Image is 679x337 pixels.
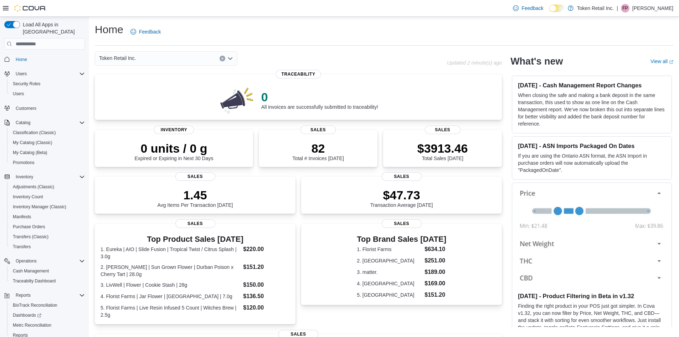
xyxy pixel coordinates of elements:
a: View allExternal link [650,58,673,64]
dd: $634.10 [425,245,446,254]
dt: 4. Florist Farms | Jar Flower | [GEOGRAPHIC_DATA] | 7.0g [101,293,240,300]
span: Cash Management [13,268,49,274]
a: Inventory Count [10,193,46,201]
button: My Catalog (Beta) [7,148,88,158]
button: Open list of options [227,56,233,61]
dt: 4. [GEOGRAPHIC_DATA] [357,280,422,287]
button: Inventory Manager (Classic) [7,202,88,212]
span: Token Retail Inc. [99,54,136,62]
span: Manifests [13,214,31,220]
span: Classification (Classic) [10,128,85,137]
span: Load All Apps in [GEOGRAPHIC_DATA] [20,21,85,35]
span: Cash Management [10,267,85,275]
span: My Catalog (Beta) [10,148,85,157]
a: Manifests [10,213,34,221]
span: Transfers [10,242,85,251]
button: Users [1,69,88,79]
span: Adjustments (Classic) [13,184,54,190]
dd: $169.00 [425,279,446,288]
span: Dashboards [10,311,85,320]
button: Users [7,89,88,99]
dd: $189.00 [425,268,446,276]
span: Catalog [13,118,85,127]
span: Classification (Classic) [13,130,56,136]
img: 0 [218,86,256,114]
p: 1.45 [158,188,233,202]
h3: [DATE] - Cash Management Report Changes [518,82,666,89]
p: If you are using the Ontario ASN format, the ASN Import in purchase orders will now automatically... [518,152,666,174]
h2: What's new [510,56,563,67]
p: Token Retail Inc. [577,4,614,12]
div: All invoices are successfully submitted to traceability! [261,90,378,110]
dd: $220.00 [243,245,290,254]
button: Security Roles [7,79,88,89]
button: Promotions [7,158,88,168]
a: My Catalog (Beta) [10,148,50,157]
span: BioTrack Reconciliation [10,301,85,310]
dt: 2. [PERSON_NAME] | Sun Grown Flower | Durban Poison x Cherry Tart | 28.0g [101,264,240,278]
div: Expired or Expiring in Next 30 Days [135,141,214,161]
button: Classification (Classic) [7,128,88,138]
a: Promotions [10,158,37,167]
a: Classification (Classic) [10,128,59,137]
a: Inventory Manager (Classic) [10,203,69,211]
span: Sales [175,219,215,228]
span: Users [16,71,27,77]
button: Purchase Orders [7,222,88,232]
button: Reports [13,291,34,300]
span: Traceabilty Dashboard [13,278,56,284]
button: My Catalog (Classic) [7,138,88,148]
p: 0 units / 0 g [135,141,214,155]
button: Traceabilty Dashboard [7,276,88,286]
a: Home [13,55,30,64]
a: My Catalog (Classic) [10,138,55,147]
span: Purchase Orders [10,223,85,231]
button: Inventory [1,172,88,182]
p: When closing the safe and making a bank deposit in the same transaction, this used to show as one... [518,92,666,127]
a: Transfers [10,242,34,251]
p: $3913.46 [417,141,468,155]
span: My Catalog (Classic) [10,138,85,147]
p: 0 [261,90,378,104]
span: FP [622,4,628,12]
h1: Home [95,22,123,37]
a: Feedback [128,25,164,39]
dt: 3. LivWell | Flower | Cookie Stash | 28g [101,281,240,289]
div: Transaction Average [DATE] [370,188,433,208]
p: [PERSON_NAME] [632,4,673,12]
button: Inventory Count [7,192,88,202]
button: Users [13,70,30,78]
button: Operations [13,257,40,265]
dd: $136.50 [243,292,290,301]
span: Transfers [13,244,31,250]
span: Security Roles [13,81,40,87]
button: Clear input [220,56,225,61]
span: Inventory [16,174,33,180]
a: Traceabilty Dashboard [10,277,58,285]
div: Total Sales [DATE] [417,141,468,161]
button: Manifests [7,212,88,222]
button: Customers [1,103,88,113]
dt: 3. matter. [357,269,422,276]
h3: [DATE] - ASN Imports Packaged On Dates [518,142,666,149]
span: Metrc Reconciliation [13,322,51,328]
a: Transfers (Classic) [10,233,51,241]
span: Adjustments (Classic) [10,183,85,191]
dt: 2. [GEOGRAPHIC_DATA] [357,257,422,264]
dt: 5. [GEOGRAPHIC_DATA] [357,291,422,298]
span: Sales [300,126,336,134]
a: Security Roles [10,80,43,88]
dd: $251.00 [425,256,446,265]
dt: 1. Florist Farms [357,246,422,253]
span: Inventory [13,173,85,181]
span: Inventory Count [10,193,85,201]
span: Promotions [10,158,85,167]
span: Inventory Count [13,194,43,200]
span: Users [13,91,24,97]
button: Inventory [13,173,36,181]
img: Cova [14,5,46,12]
span: BioTrack Reconciliation [13,302,57,308]
svg: External link [669,60,673,64]
dd: $150.00 [243,281,290,289]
